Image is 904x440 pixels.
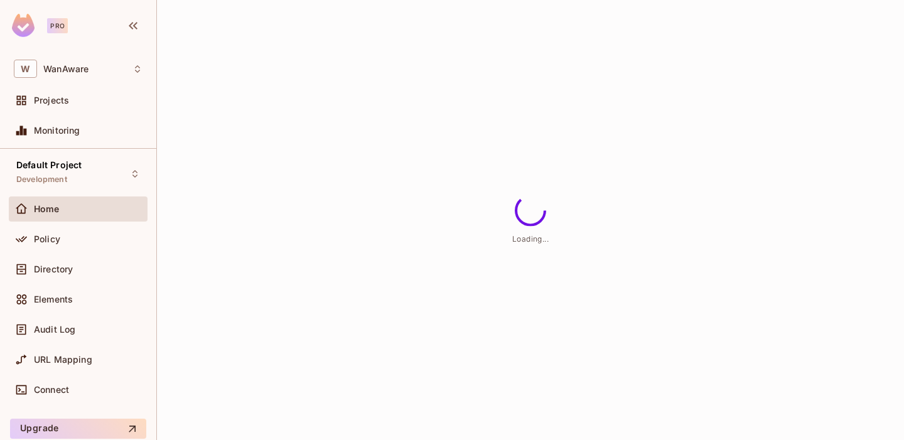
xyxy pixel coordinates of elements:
[34,204,60,214] span: Home
[34,234,60,244] span: Policy
[34,95,69,105] span: Projects
[16,174,67,185] span: Development
[34,385,69,395] span: Connect
[14,60,37,78] span: W
[512,233,549,243] span: Loading...
[43,64,89,74] span: Workspace: WanAware
[34,325,75,335] span: Audit Log
[10,419,146,439] button: Upgrade
[34,294,73,304] span: Elements
[47,18,68,33] div: Pro
[16,160,82,170] span: Default Project
[12,14,35,37] img: SReyMgAAAABJRU5ErkJggg==
[34,264,73,274] span: Directory
[34,355,92,365] span: URL Mapping
[34,126,80,136] span: Monitoring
